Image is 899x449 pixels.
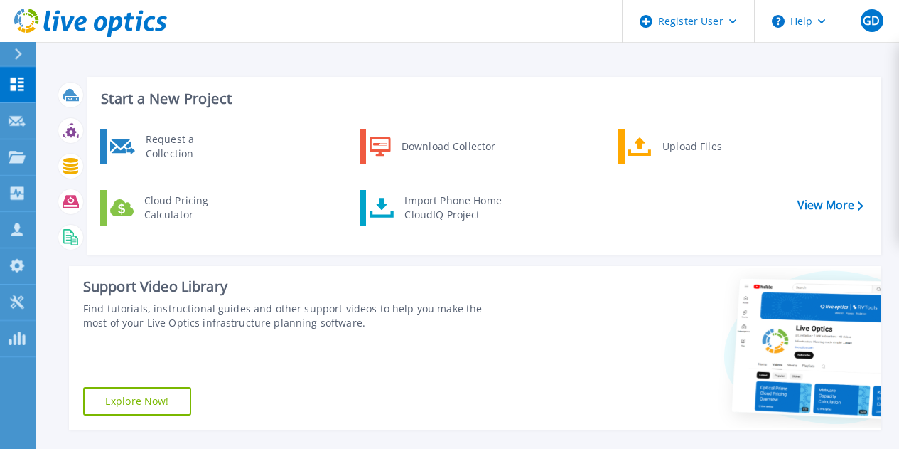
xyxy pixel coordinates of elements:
a: Request a Collection [100,129,246,164]
div: Cloud Pricing Calculator [137,194,242,222]
a: Upload Files [618,129,764,164]
div: Upload Files [655,132,760,161]
div: Import Phone Home CloudIQ Project [397,194,508,222]
h3: Start a New Project [101,91,863,107]
a: Cloud Pricing Calculator [100,190,246,226]
div: Support Video Library [83,278,505,296]
div: Download Collector [394,132,502,161]
a: Download Collector [360,129,505,164]
a: Explore Now! [83,387,191,416]
div: Find tutorials, instructional guides and other support videos to help you make the most of your L... [83,302,505,330]
div: Request a Collection [139,132,242,161]
span: GD [863,15,880,26]
a: View More [797,199,863,212]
